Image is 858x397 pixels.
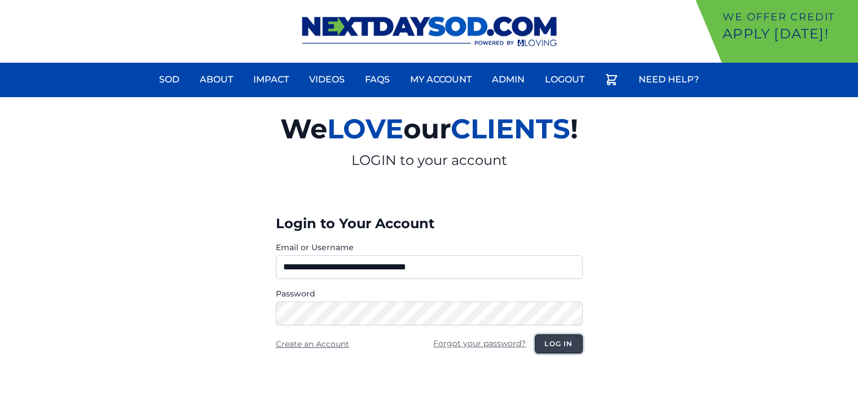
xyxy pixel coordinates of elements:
[276,339,349,349] a: Create an Account
[193,66,240,93] a: About
[327,112,403,145] span: LOVE
[276,242,583,253] label: Email or Username
[451,112,570,145] span: CLIENTS
[723,9,853,25] p: We offer Credit
[276,215,583,233] h3: Login to Your Account
[723,25,853,43] p: Apply [DATE]!
[302,66,351,93] a: Videos
[538,66,591,93] a: Logout
[632,66,706,93] a: Need Help?
[152,66,186,93] a: Sod
[358,66,397,93] a: FAQs
[149,106,709,151] h2: We our !
[403,66,478,93] a: My Account
[247,66,296,93] a: Impact
[276,288,583,299] label: Password
[485,66,531,93] a: Admin
[535,334,582,354] button: Log in
[149,151,709,169] p: LOGIN to your account
[433,338,526,348] a: Forgot your password?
